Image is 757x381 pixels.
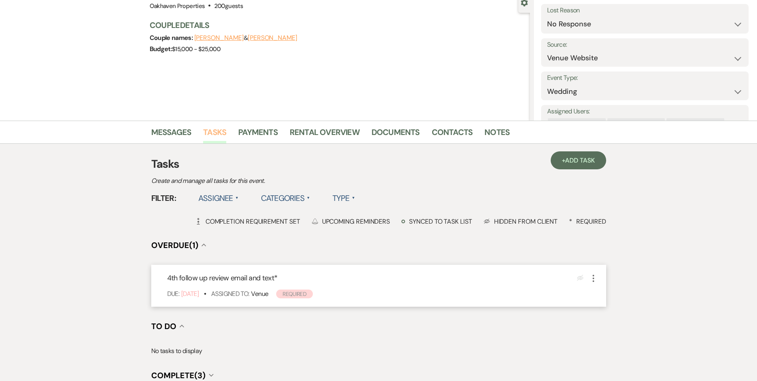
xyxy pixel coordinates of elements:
[151,321,176,331] span: To Do
[181,290,199,298] span: [DATE]
[432,126,473,143] a: Contacts
[547,72,743,84] label: Event Type:
[151,241,206,249] button: Overdue(1)
[167,290,179,298] span: Due:
[307,195,310,201] span: ▲
[151,346,606,356] p: No tasks to display
[238,126,278,143] a: Payments
[401,217,472,226] div: Synced to task list
[484,217,558,226] div: Hidden from Client
[235,195,239,201] span: ▲
[151,240,198,250] span: Overdue (1)
[204,290,206,298] b: •
[565,156,595,165] span: Add Task
[372,126,420,143] a: Documents
[332,191,355,205] label: Type
[547,106,743,117] label: Assigned Users:
[150,45,172,53] span: Budget:
[276,290,313,298] span: Required
[172,45,220,53] span: $15,000 - $25,000
[211,290,249,298] span: Assigned To:
[548,118,597,130] div: [PERSON_NAME]
[214,2,243,10] span: 200 guests
[607,118,656,130] div: [PERSON_NAME]
[151,156,606,173] h3: Tasks
[198,191,239,205] label: Assignee
[312,217,390,226] div: Upcoming Reminders
[261,191,310,205] label: Categories
[352,195,355,201] span: ▲
[151,192,176,204] span: Filter:
[150,20,522,31] h3: Couple Details
[150,2,205,10] span: Oakhaven Properties
[666,118,715,130] div: [PERSON_NAME]
[547,5,743,16] label: Lost Reason
[151,126,192,143] a: Messages
[547,39,743,51] label: Source:
[194,35,244,41] button: [PERSON_NAME]
[150,34,194,42] span: Couple names:
[151,371,213,379] button: Complete(3)
[290,126,360,143] a: Rental Overview
[569,217,606,226] div: Required
[484,126,510,143] a: Notes
[151,370,206,381] span: Complete (3)
[151,176,431,186] p: Create and manage all tasks for this event.
[151,322,184,330] button: To Do
[551,151,606,169] a: +Add Task
[248,35,297,41] button: [PERSON_NAME]
[195,217,300,226] div: Completion Requirement Set
[167,273,278,283] span: 4th follow up review email and text *
[203,126,226,143] a: Tasks
[251,290,268,298] span: Venue
[194,34,297,42] span: &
